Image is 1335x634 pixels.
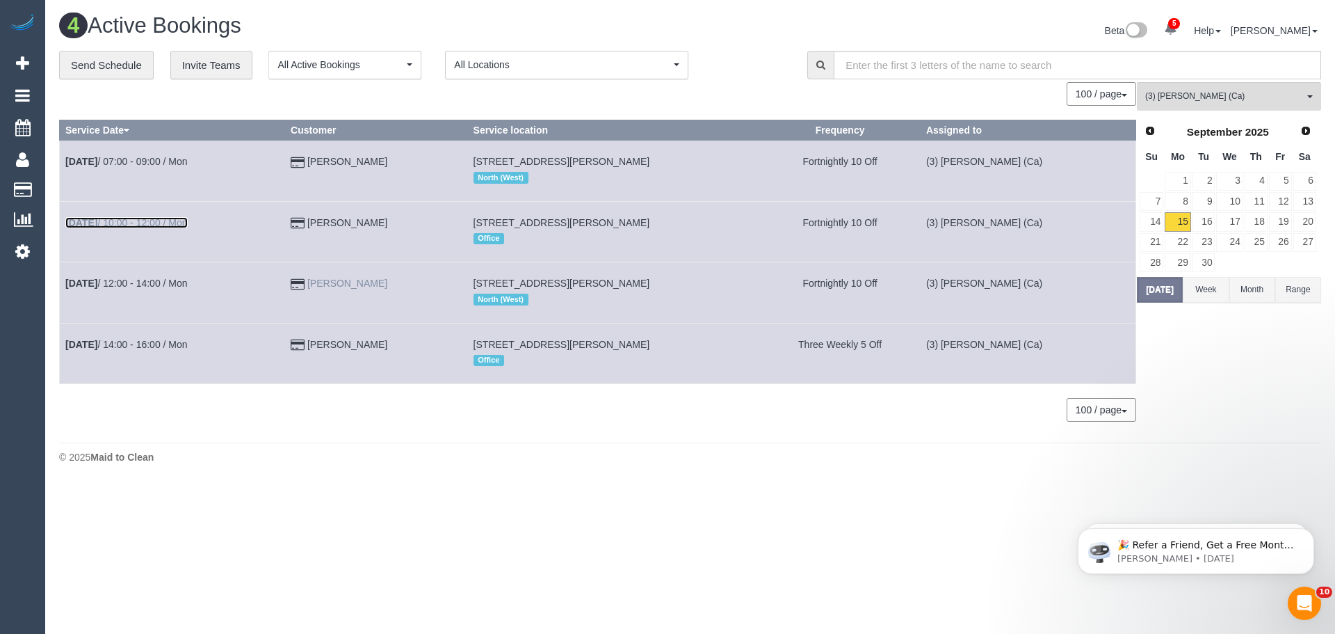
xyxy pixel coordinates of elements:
td: Schedule date [60,262,285,323]
a: [PERSON_NAME] [307,156,387,167]
span: Monday [1171,151,1185,162]
td: Frequency [760,201,921,262]
span: Office [474,233,504,244]
div: Location [474,290,754,308]
a: 7 [1140,192,1163,211]
a: 22 [1165,233,1190,252]
a: 12 [1269,192,1292,211]
a: 16 [1192,212,1215,231]
td: Schedule date [60,201,285,262]
a: [DATE]/ 07:00 - 09:00 / Mon [65,156,188,167]
a: 9 [1192,192,1215,211]
a: 24 [1216,233,1243,252]
button: All Active Bookings [268,51,421,79]
a: 2 [1192,172,1215,191]
a: 21 [1140,233,1163,252]
i: Credit Card Payment [291,219,305,228]
span: 10 [1316,587,1332,598]
a: [PERSON_NAME] [307,278,387,289]
i: Credit Card Payment [291,280,305,290]
div: Location [474,351,754,370]
span: Saturday [1299,151,1311,162]
a: 23 [1192,233,1215,252]
a: Prev [1140,122,1160,141]
div: Location [474,168,754,187]
td: Service location [467,201,760,262]
button: Week [1183,277,1229,303]
span: North (West) [474,172,528,183]
span: [STREET_ADDRESS][PERSON_NAME] [474,278,650,289]
b: [DATE] [65,278,97,289]
a: 13 [1293,192,1316,211]
button: Range [1275,277,1321,303]
a: 6 [1293,172,1316,191]
span: Wednesday [1222,151,1237,162]
a: Beta [1105,25,1148,36]
a: 17 [1216,212,1243,231]
span: 5 [1168,18,1180,29]
b: [DATE] [65,156,97,167]
td: Service location [467,262,760,323]
a: 5 [1269,172,1292,191]
div: Location [474,230,754,248]
th: Frequency [760,120,921,141]
span: [STREET_ADDRESS][PERSON_NAME] [474,339,650,350]
span: [STREET_ADDRESS][PERSON_NAME] [474,156,650,167]
span: 2025 [1245,126,1269,138]
a: 30 [1192,253,1215,272]
button: Month [1229,277,1275,303]
b: [DATE] [65,339,97,350]
a: 8 [1165,192,1190,211]
th: Assigned to [920,120,1135,141]
td: Assigned to [920,262,1135,323]
span: (3) [PERSON_NAME] (Ca) [1145,90,1304,102]
span: [STREET_ADDRESS][PERSON_NAME] [474,217,650,228]
a: [PERSON_NAME] [307,339,387,350]
a: 19 [1269,212,1292,231]
td: Assigned to [920,201,1135,262]
span: North (West) [474,294,528,305]
a: 5 [1157,14,1184,45]
a: Help [1194,25,1221,36]
a: 29 [1165,253,1190,272]
span: Office [474,355,504,366]
a: 26 [1269,233,1292,252]
a: 4 [1245,172,1268,191]
span: Next [1300,125,1311,136]
span: All Locations [454,58,670,72]
i: Credit Card Payment [291,158,305,168]
img: New interface [1124,22,1147,40]
nav: Pagination navigation [1067,82,1136,106]
span: All Active Bookings [277,58,403,72]
td: Assigned to [920,141,1135,201]
span: Sunday [1145,151,1158,162]
a: 1 [1165,172,1190,191]
button: [DATE] [1137,277,1183,303]
ol: All Teams [1137,82,1321,104]
a: Send Schedule [59,51,154,80]
button: All Locations [445,51,688,79]
strong: Maid to Clean [90,452,154,463]
th: Service location [467,120,760,141]
a: 15 [1165,212,1190,231]
td: Schedule date [60,141,285,201]
a: [PERSON_NAME] [307,217,387,228]
a: 27 [1293,233,1316,252]
img: Automaid Logo [8,14,36,33]
h1: Active Bookings [59,14,680,38]
td: Frequency [760,262,921,323]
input: Enter the first 3 letters of the name to search [834,51,1321,79]
iframe: Intercom notifications message [1057,499,1335,596]
a: 18 [1245,212,1268,231]
span: 4 [59,13,88,38]
button: 100 / page [1067,82,1136,106]
span: Prev [1144,125,1156,136]
a: 28 [1140,253,1163,272]
td: Service location [467,323,760,383]
a: Next [1296,122,1316,141]
i: Credit Card Payment [291,340,305,350]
